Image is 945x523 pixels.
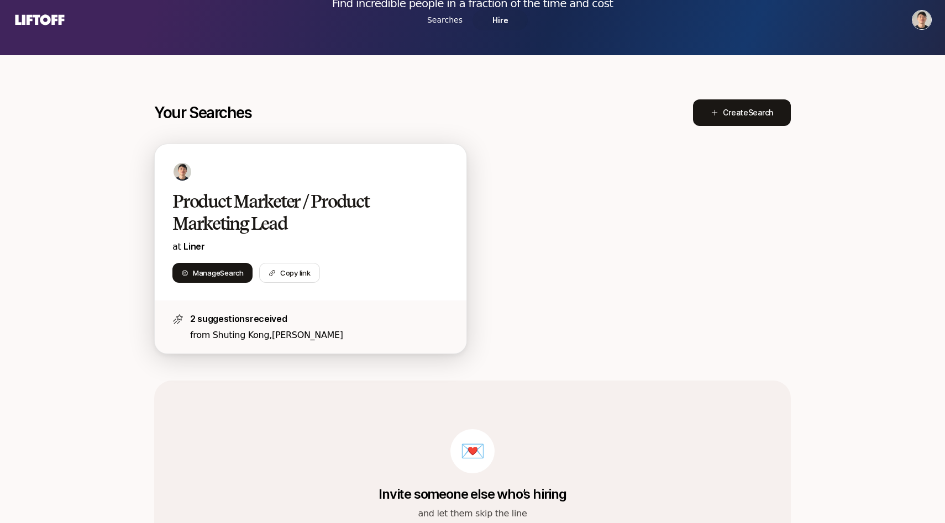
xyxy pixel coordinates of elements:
[259,263,320,283] button: Copy link
[473,10,528,30] a: Hire
[418,506,527,521] p: and let them skip the line
[379,487,566,502] p: Invite someone else who’s hiring
[912,10,932,30] button: Kyum Kim
[492,14,508,26] span: Hire
[269,330,343,340] span: ,
[174,163,191,181] img: 47784c54_a4ff_477e_ab36_139cb03b2732.jpg
[417,10,473,30] a: Searches
[213,330,269,340] span: Shuting Kong
[190,311,449,326] p: 2 suggestions received
[183,241,204,252] a: Liner
[272,330,343,340] span: [PERSON_NAME]
[172,263,253,283] button: ManageSearch
[172,191,426,235] h2: Product Marketer / Product Marketing Lead
[723,106,773,119] span: Create
[450,429,495,473] div: 💌
[693,99,791,126] button: CreateSearch
[154,104,252,121] p: Your Searches
[220,268,243,277] span: Search
[190,328,449,342] p: from
[912,10,931,29] img: Kyum Kim
[748,108,773,117] span: Search
[172,314,183,325] img: star-icon
[193,267,244,278] span: Manage
[427,14,463,26] span: Searches
[172,239,449,254] p: at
